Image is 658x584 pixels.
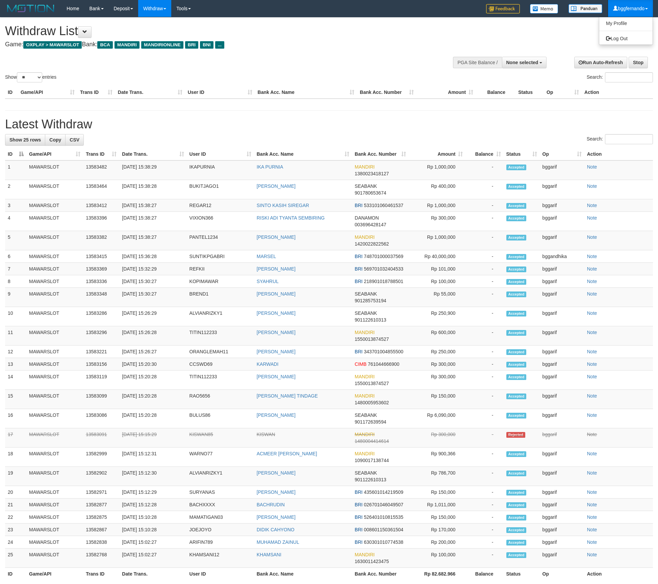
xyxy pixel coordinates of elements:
[364,279,403,284] span: Copy 218901018788501 to clipboard
[540,250,584,263] td: bggandhika
[506,266,527,272] span: Accepted
[540,180,584,199] td: bggarif
[257,502,285,507] a: BACHRUDIN
[409,390,465,409] td: Rp 150,000
[26,358,83,371] td: MAWARSLOT
[465,148,503,160] th: Balance: activate to sort column ascending
[187,275,254,288] td: KOPIMAWAR
[409,409,465,428] td: Rp 6,090,000
[119,326,186,346] td: [DATE] 15:26:28
[355,234,375,240] span: MANDIRI
[26,448,83,467] td: MAWARSLOT
[5,118,653,131] h1: Latest Withdraw
[187,160,254,180] td: IKAPURNIA
[119,148,186,160] th: Date Trans.: activate to sort column ascending
[187,199,254,212] td: REGAR12
[506,184,527,189] span: Accepted
[587,254,597,259] a: Note
[629,57,648,68] a: Stop
[257,552,281,557] a: KHAMSANI
[5,41,432,48] h4: Game: Bank:
[506,393,527,399] span: Accepted
[257,266,296,272] a: [PERSON_NAME]
[587,215,597,221] a: Note
[119,409,186,428] td: [DATE] 15:20:28
[257,183,296,189] a: [PERSON_NAME]
[119,448,186,467] td: [DATE] 15:12:31
[540,288,584,307] td: bggarif
[257,164,283,170] a: IKA PURNIA
[119,428,186,448] td: [DATE] 15:15:29
[26,371,83,390] td: MAWARSLOT
[587,470,597,476] a: Note
[255,86,357,99] th: Bank Acc. Name
[26,250,83,263] td: MAWARSLOT
[409,199,465,212] td: Rp 1,000,000
[515,86,544,99] th: Status
[83,346,119,358] td: 13583221
[5,307,26,326] td: 10
[83,326,119,346] td: 13583296
[355,266,362,272] span: BRI
[83,409,119,428] td: 13583086
[257,203,309,208] a: SINTO KASIH SIREGAR
[26,231,83,250] td: MAWARSLOT
[119,288,186,307] td: [DATE] 15:30:27
[257,234,296,240] a: [PERSON_NAME]
[506,311,527,316] span: Accepted
[486,4,520,14] img: Feedback.jpg
[599,34,653,43] a: Log Out
[506,362,527,367] span: Accepted
[5,180,26,199] td: 2
[409,326,465,346] td: Rp 600,000
[26,199,83,212] td: MAWARSLOT
[257,291,296,297] a: [PERSON_NAME]
[65,134,84,146] a: CSV
[544,86,582,99] th: Op
[26,180,83,199] td: MAWARSLOT
[409,212,465,231] td: Rp 300,000
[355,254,362,259] span: BRI
[26,275,83,288] td: MAWARSLOT
[587,330,597,335] a: Note
[355,412,377,418] span: SEABANK
[83,448,119,467] td: 13582999
[83,250,119,263] td: 13583415
[5,212,26,231] td: 4
[18,86,77,99] th: Game/API
[409,307,465,326] td: Rp 250,900
[119,275,186,288] td: [DATE] 15:30:27
[187,250,254,263] td: SUNTIKPGABRI
[506,235,527,240] span: Accepted
[5,250,26,263] td: 6
[26,288,83,307] td: MAWARSLOT
[465,160,503,180] td: -
[465,231,503,250] td: -
[355,183,377,189] span: SEABANK
[465,180,503,199] td: -
[5,263,26,275] td: 7
[355,241,389,247] span: Copy 1420022822562 to clipboard
[465,371,503,390] td: -
[355,349,362,354] span: BRI
[119,346,186,358] td: [DATE] 15:26:27
[587,514,597,520] a: Note
[506,432,525,438] span: Rejected
[540,231,584,250] td: bggarif
[254,148,352,160] th: Bank Acc. Name: activate to sort column ascending
[540,307,584,326] td: bggarif
[119,263,186,275] td: [DATE] 15:32:29
[83,307,119,326] td: 13583286
[409,428,465,448] td: Rp 300,000
[355,291,377,297] span: SEABANK
[540,148,584,160] th: Op: activate to sort column ascending
[26,346,83,358] td: MAWARSLOT
[5,326,26,346] td: 11
[5,390,26,409] td: 15
[465,263,503,275] td: -
[357,86,416,99] th: Bank Acc. Number
[587,539,597,545] a: Note
[355,374,375,379] span: MANDIRI
[185,86,255,99] th: User ID
[465,275,503,288] td: -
